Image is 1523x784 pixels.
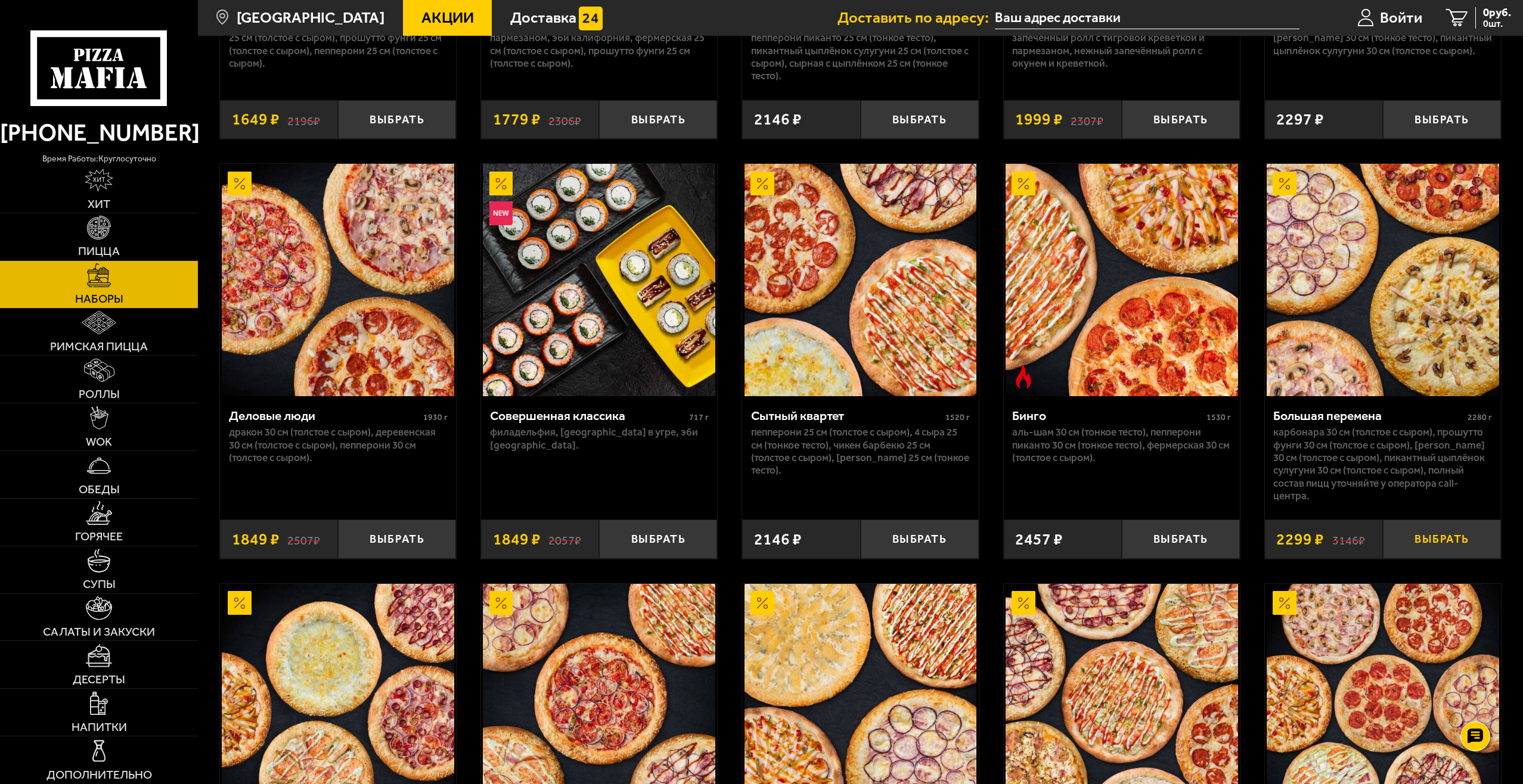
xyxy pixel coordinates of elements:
span: WOK [86,436,112,448]
img: Акционный [1012,172,1035,195]
div: Большая перемена [1273,408,1465,424]
div: Совершенная классика [490,408,686,424]
input: Ваш адрес доставки [995,7,1299,29]
span: Десерты [73,674,125,686]
span: Доставить по адресу: [838,10,995,26]
img: Акционный [489,172,513,195]
div: Бинго [1012,408,1203,424]
p: Мафия 25 см (толстое с сыром), Чикен Барбекю 25 см (толстое с сыром), Прошутто Фунги 25 см (толст... [229,19,448,70]
button: Выбрать [861,519,979,558]
a: АкционныйСытный квартет [742,164,978,396]
span: 1999 ₽ [1015,111,1063,127]
p: Дракон 30 см (толстое с сыром), Деревенская 30 см (толстое с сыром), Пепперони 30 см (толстое с с... [229,426,448,464]
span: [GEOGRAPHIC_DATA] [237,10,384,26]
div: Деловые люди [229,408,420,424]
span: 2146 ₽ [754,111,802,127]
span: Наборы [75,293,123,305]
button: Выбрать [338,519,456,558]
img: Новинка [489,201,513,225]
span: 2297 ₽ [1276,111,1324,127]
span: 0 руб. [1483,7,1511,18]
span: Роллы [79,388,120,400]
span: Обеды [79,484,120,496]
img: Акционный [228,591,252,615]
p: Мясная с грибами 25 см (тонкое тесто), Пепперони Пиканто 25 см (тонкое тесто), Пикантный цыплёнок... [751,19,970,82]
div: Сытный квартет [751,408,942,424]
span: 2280 г [1468,412,1492,422]
img: Акционный [228,172,252,195]
button: Выбрать [338,100,456,139]
img: 15daf4d41897b9f0e9f617042186c801.svg [579,7,603,30]
button: Выбрать [1122,519,1240,558]
img: Деловые люди [222,164,454,396]
s: 2057 ₽ [548,531,581,547]
span: Акции [421,10,474,26]
s: 2196 ₽ [287,111,320,127]
span: Римская пицца [50,341,148,353]
span: 0 шт. [1483,19,1511,29]
s: 3146 ₽ [1332,531,1365,547]
img: Острое блюдо [1012,365,1035,388]
s: 2306 ₽ [548,111,581,127]
span: 1849 ₽ [232,531,280,547]
span: Супы [83,578,116,590]
p: Аль-Шам 30 см (тонкое тесто), Пепперони Пиканто 30 см (тонкое тесто), Фермерская 30 см (толстое с... [1012,426,1231,464]
span: 2457 ₽ [1015,531,1063,547]
span: Напитки [72,721,127,733]
a: АкционныйБольшая перемена [1265,164,1501,396]
img: Большая перемена [1267,164,1499,396]
button: Выбрать [599,519,717,558]
p: Пепперони 25 см (толстое с сыром), 4 сыра 25 см (тонкое тесто), Чикен Барбекю 25 см (толстое с сы... [751,426,970,477]
s: 2507 ₽ [287,531,320,547]
span: 2146 ₽ [754,531,802,547]
a: АкционныйДеловые люди [220,164,456,396]
span: 1530 г [1206,412,1231,422]
img: Сытный квартет [745,164,977,396]
button: Выбрать [861,100,979,139]
span: 1649 ₽ [232,111,280,127]
img: Акционный [750,591,774,615]
span: 1779 ₽ [493,111,541,127]
span: Горячее [75,531,123,543]
span: Хит [88,198,110,210]
img: Бинго [1006,164,1238,396]
span: Войти [1380,10,1422,26]
span: 2299 ₽ [1276,531,1324,547]
span: 1520 г [945,412,970,422]
p: Филадельфия, [GEOGRAPHIC_DATA] в угре, Эби [GEOGRAPHIC_DATA]. [490,426,709,452]
p: Запечённый ролл с тигровой креветкой и пармезаном, Эби Калифорния, Фермерская 25 см (толстое с сы... [490,19,709,70]
p: Карбонара 30 см (толстое с сыром), [PERSON_NAME] 30 см (тонкое тесто), Пикантный цыплёнок сулугун... [1273,19,1492,57]
a: АкционныйОстрое блюдоБинго [1004,164,1240,396]
span: Дополнительно [46,769,152,781]
img: Акционный [1273,591,1296,615]
span: 1849 ₽ [493,531,541,547]
button: Выбрать [1122,100,1240,139]
span: Пицца [78,245,120,257]
img: Акционный [1012,591,1035,615]
img: Акционный [489,591,513,615]
span: 1930 г [423,412,448,422]
p: Карбонара 30 см (толстое с сыром), Прошутто Фунги 30 см (толстое с сыром), [PERSON_NAME] 30 см (т... [1273,426,1492,502]
span: Салаты и закуски [43,626,155,638]
img: Совершенная классика [483,164,715,396]
s: 2307 ₽ [1071,111,1103,127]
button: Выбрать [599,100,717,139]
button: Выбрать [1383,519,1501,558]
span: 717 г [689,412,709,422]
p: Запеченный [PERSON_NAME] с лососем и угрём, Запечённый ролл с тигровой креветкой и пармезаном, Не... [1012,19,1231,70]
img: Акционный [1273,172,1296,195]
span: Доставка [510,10,576,26]
img: Акционный [750,172,774,195]
button: Выбрать [1383,100,1501,139]
a: АкционныйНовинкаСовершенная классика [481,164,717,396]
